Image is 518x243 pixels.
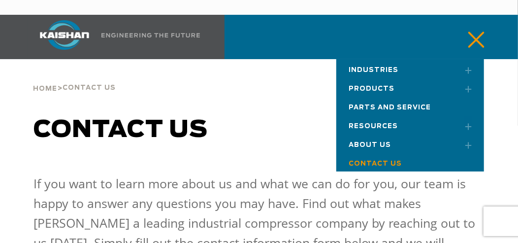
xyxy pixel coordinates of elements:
[336,78,484,97] a: Products
[33,86,57,92] span: Home
[349,142,391,148] span: About Us
[28,20,101,50] img: kaishan logo
[452,78,477,100] a: Toggle submenu
[336,59,484,78] a: Industries
[33,59,116,97] div: >
[336,134,484,153] a: About Us
[349,86,394,92] span: Products
[349,104,431,111] span: Parts and Service
[349,161,402,167] span: Contact Us
[349,123,398,130] span: Resources
[452,115,477,137] a: Toggle submenu
[452,59,477,81] a: Toggle submenu
[336,153,484,172] a: Contact Us
[452,134,477,156] a: Toggle submenu
[28,15,202,59] a: Kaishan USA
[33,118,208,142] span: Contact us
[33,84,57,93] a: Home
[336,115,484,134] a: Resources
[349,67,398,73] span: Industries
[336,59,484,172] nav: Main menu
[101,33,200,37] img: Engineering the future
[336,97,484,115] a: Parts and Service
[460,29,477,45] a: mobile menu
[63,85,116,91] span: Contact Us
